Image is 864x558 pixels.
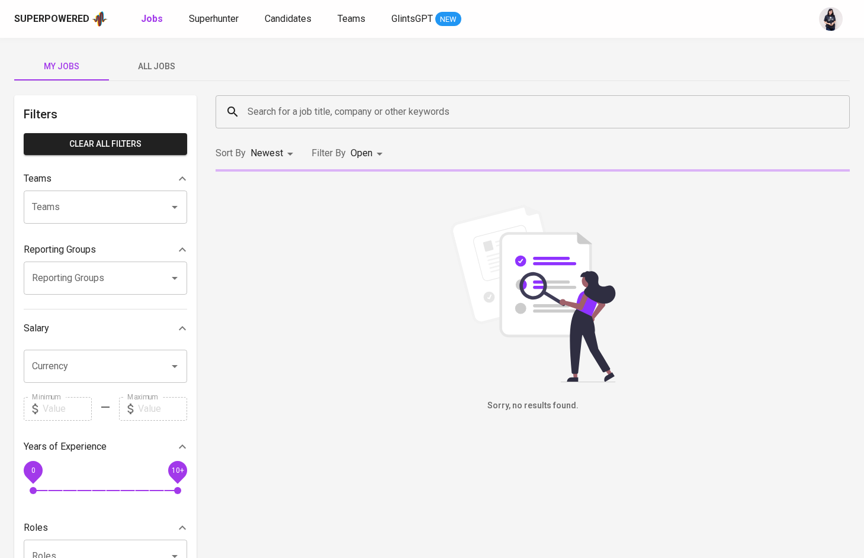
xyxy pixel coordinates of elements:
[24,172,52,186] p: Teams
[24,133,187,155] button: Clear All filters
[351,143,387,165] div: Open
[14,12,89,26] div: Superpowered
[24,317,187,340] div: Salary
[116,59,197,74] span: All Jobs
[265,12,314,27] a: Candidates
[14,10,108,28] a: Superpoweredapp logo
[31,466,35,474] span: 0
[819,7,843,31] img: monata@glints.com
[141,12,165,27] a: Jobs
[216,146,246,160] p: Sort By
[141,13,163,24] b: Jobs
[444,205,622,382] img: file_searching.svg
[92,10,108,28] img: app logo
[171,466,184,474] span: 10+
[43,397,92,421] input: Value
[189,13,239,24] span: Superhunter
[24,440,107,454] p: Years of Experience
[166,270,183,286] button: Open
[435,14,461,25] span: NEW
[166,358,183,375] button: Open
[391,13,433,24] span: GlintsGPT
[24,435,187,459] div: Years of Experience
[24,167,187,191] div: Teams
[189,12,241,27] a: Superhunter
[391,12,461,27] a: GlintsGPT NEW
[250,143,297,165] div: Newest
[138,397,187,421] input: Value
[216,399,850,412] h6: Sorry, no results found.
[24,521,48,535] p: Roles
[311,146,346,160] p: Filter By
[33,137,178,151] span: Clear All filters
[338,12,368,27] a: Teams
[24,516,187,540] div: Roles
[250,146,283,160] p: Newest
[24,321,49,336] p: Salary
[265,13,311,24] span: Candidates
[24,238,187,262] div: Reporting Groups
[166,199,183,215] button: Open
[338,13,365,24] span: Teams
[24,243,96,257] p: Reporting Groups
[24,105,187,124] h6: Filters
[21,59,102,74] span: My Jobs
[351,147,372,159] span: Open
